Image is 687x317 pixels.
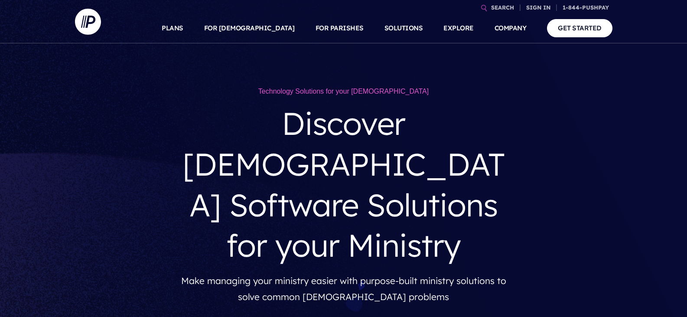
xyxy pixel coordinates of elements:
p: Make managing your ministry easier with purpose-built ministry solutions to solve common [DEMOGRA... [181,273,506,305]
a: COMPANY [495,13,527,43]
a: PLANS [162,13,183,43]
h1: Technology Solutions for your [DEMOGRAPHIC_DATA] [181,87,506,96]
a: SOLUTIONS [384,13,423,43]
a: FOR [DEMOGRAPHIC_DATA] [204,13,295,43]
a: FOR PARISHES [316,13,364,43]
a: EXPLORE [443,13,474,43]
h3: Discover [DEMOGRAPHIC_DATA] Software Solutions for your Ministry [181,96,506,272]
a: GET STARTED [547,19,612,37]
